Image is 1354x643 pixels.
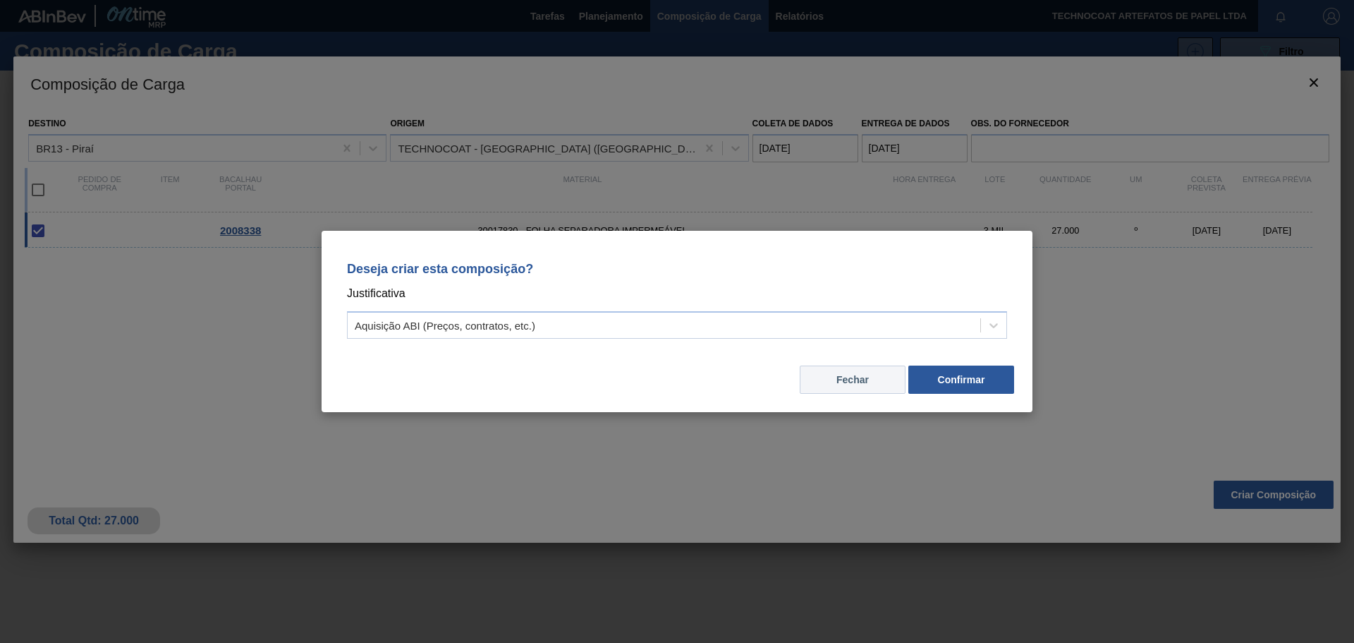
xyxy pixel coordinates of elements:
font: Confirmar [938,374,985,385]
font: Deseja criar esta composição? [347,262,533,276]
button: Confirmar [908,366,1014,394]
font: Fechar [836,374,869,385]
button: Fechar [800,366,905,394]
font: Justificativa [347,287,405,299]
font: Aquisição ABI (Preços, contratos, etc.) [355,320,535,332]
